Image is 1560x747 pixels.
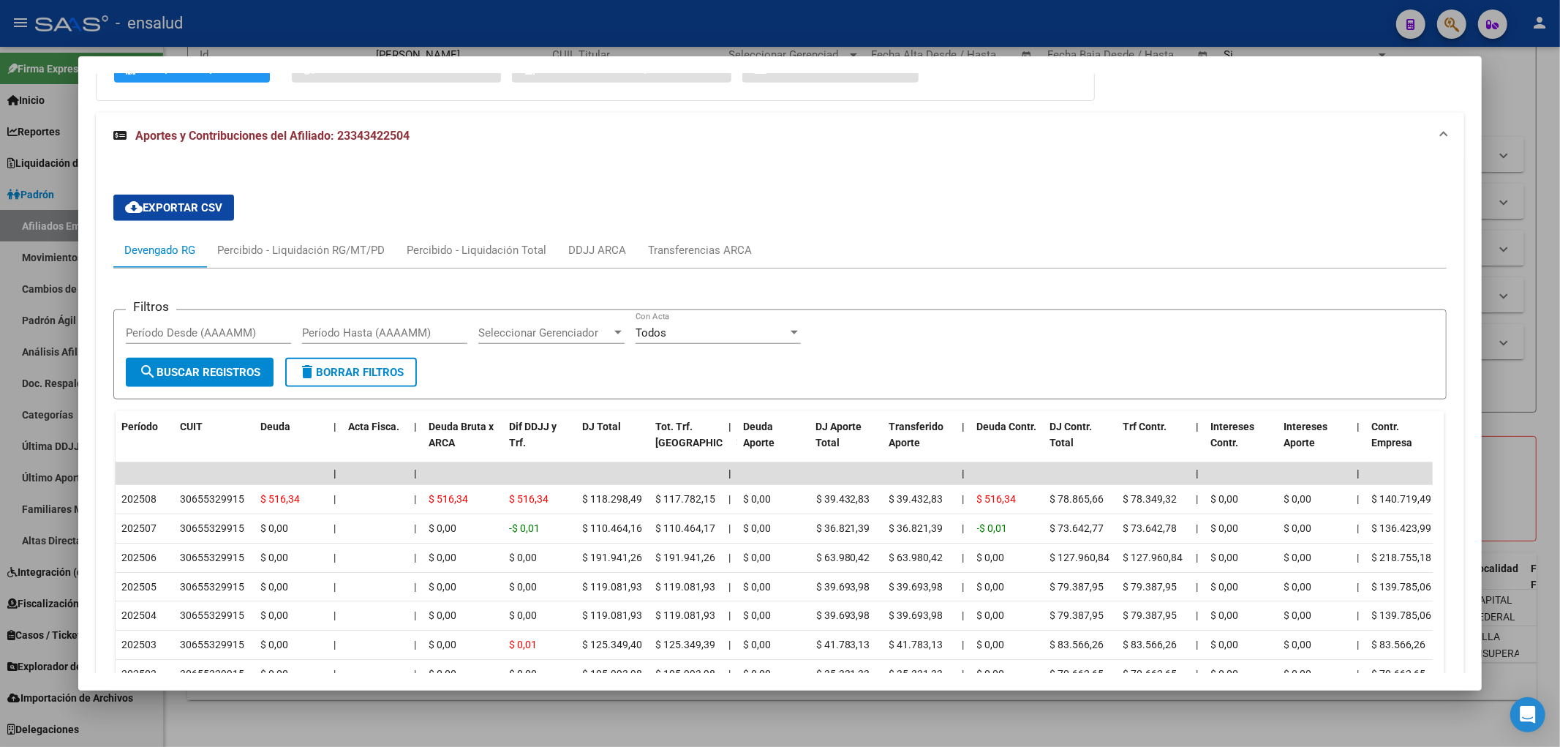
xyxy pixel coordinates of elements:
span: $ 79.387,95 [1050,609,1104,621]
span: | [1197,668,1199,680]
span: $ 83.566,26 [1123,639,1177,650]
span: $ 0,00 [1284,522,1312,534]
span: | [1197,639,1199,650]
span: $ 0,00 [977,668,1005,680]
span: $ 0,00 [429,581,456,593]
span: | [334,493,336,505]
div: 30655329915 [180,637,244,653]
span: $ 39.693,98 [889,581,943,593]
div: Percibido - Liquidación Total [407,242,546,258]
datatable-header-cell: Transferido Aporte [883,411,957,476]
span: | [728,493,731,505]
span: $ 0,00 [509,552,537,563]
span: | [728,522,731,534]
span: | [334,581,336,593]
span: | [414,468,417,479]
mat-expansion-panel-header: Aportes y Contribuciones del Afiliado: 23343422504 [96,113,1465,159]
span: $ 0,00 [509,668,537,680]
span: $ 79.387,95 [1050,581,1104,593]
span: $ 118.298,49 [582,493,642,505]
span: $ 127.960,84 [1123,552,1183,563]
span: 202505 [121,581,157,593]
span: $ 0,00 [429,609,456,621]
div: 30655329915 [180,666,244,683]
div: Percibido - Liquidación RG/MT/PD [217,242,385,258]
span: | [334,639,336,650]
datatable-header-cell: DJ Aporte Total [810,411,883,476]
div: Transferencias ARCA [648,242,752,258]
span: | [1197,522,1199,534]
span: | [1197,493,1199,505]
span: Tot. Trf. [GEOGRAPHIC_DATA] [655,421,755,449]
span: $ 73.642,78 [1123,522,1177,534]
span: $ 136.423,99 [1372,522,1432,534]
h3: Filtros [126,299,176,315]
span: | [1197,468,1199,479]
datatable-header-cell: Deuda Aporte [737,411,810,476]
span: $ 516,34 [429,493,468,505]
span: $ 139.785,06 [1372,581,1432,593]
span: $ 0,00 [1284,552,1312,563]
span: $ 105.993,98 [655,668,715,680]
span: -$ 0,01 [509,522,540,534]
span: | [962,468,965,479]
datatable-header-cell: | [328,411,342,476]
span: $ 191.941,26 [582,552,642,563]
span: $ 83.566,26 [1372,639,1426,650]
span: $ 119.081,93 [582,581,642,593]
div: 30655329915 [180,579,244,596]
span: Intereses Aporte [1284,421,1328,449]
datatable-header-cell: Período [116,411,174,476]
span: $ 140.719,49 [1372,493,1432,505]
div: 30655329915 [180,549,244,566]
span: $ 41.783,13 [816,639,870,650]
span: | [334,668,336,680]
div: 30655329915 [180,520,244,537]
span: Período [121,421,158,432]
datatable-header-cell: Dif DDJJ y Trf. [503,411,576,476]
span: $ 0,00 [743,668,771,680]
span: | [962,552,965,563]
span: | [414,421,417,432]
span: Deuda Aporte [743,421,775,449]
span: 202506 [121,552,157,563]
span: | [962,668,965,680]
span: $ 0,00 [260,552,288,563]
span: DJ Aporte Total [816,421,862,449]
span: | [962,522,965,534]
span: $ 70.662,65 [1050,668,1104,680]
span: Trf Contr. [1123,421,1167,432]
mat-icon: delete [298,363,316,380]
span: $ 63.980,42 [889,552,943,563]
span: $ 78.349,32 [1123,493,1177,505]
span: $ 39.432,83 [889,493,943,505]
span: $ 83.566,26 [1050,639,1104,650]
span: | [728,421,731,432]
span: | [334,552,336,563]
span: $ 0,00 [1211,639,1239,650]
datatable-header-cell: Trf Contr. [1118,411,1191,476]
span: $ 119.081,93 [582,609,642,621]
span: $ 0,00 [743,639,771,650]
datatable-header-cell: DJ Contr. Total [1044,411,1118,476]
span: $ 73.642,77 [1050,522,1104,534]
span: Intereses Contr. [1211,421,1255,449]
span: Borrar Filtros [298,366,404,379]
span: $ 0,00 [1211,581,1239,593]
span: $ 516,34 [977,493,1017,505]
span: | [414,552,416,563]
span: | [1357,668,1360,680]
datatable-header-cell: Tot. Trf. Bruto [649,411,723,476]
span: $ 0,00 [260,668,288,680]
span: $ 0,00 [977,639,1005,650]
datatable-header-cell: Intereses Contr. [1205,411,1278,476]
span: $ 39.432,83 [816,493,870,505]
span: | [728,581,731,593]
span: $ 105.993,98 [582,668,642,680]
span: | [728,639,731,650]
span: $ 63.980,42 [816,552,870,563]
span: DJ Contr. Total [1050,421,1093,449]
span: Deuda Contr. [977,421,1037,432]
span: $ 70.662,65 [1123,668,1177,680]
span: DJ Total [582,421,621,432]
